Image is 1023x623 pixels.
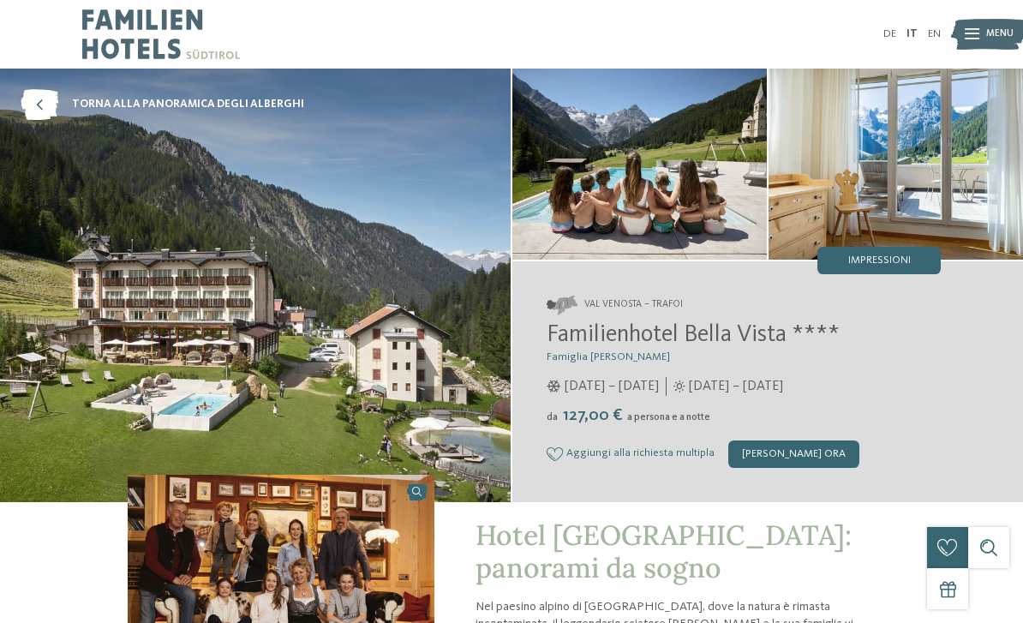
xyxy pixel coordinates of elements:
img: Il family hotel in Val Venosta nel cuore del Parco Nazionale [769,69,1023,260]
i: Orari d'apertura inverno [547,380,561,392]
a: DE [883,28,896,39]
div: [PERSON_NAME] ora [728,440,859,468]
span: torna alla panoramica degli alberghi [72,97,304,112]
span: Val Venosta – Trafoi [584,298,683,312]
span: da [547,412,558,422]
span: [DATE] – [DATE] [689,377,783,396]
span: Familienhotel Bella Vista **** [547,323,840,347]
span: Menu [986,27,1014,41]
a: IT [906,28,918,39]
a: torna alla panoramica degli alberghi [21,89,304,120]
span: Hotel [GEOGRAPHIC_DATA]: panorami da sogno [476,518,852,585]
img: Il family hotel in Val Venosta nel cuore del Parco Nazionale [512,69,767,260]
a: EN [928,28,941,39]
span: Impressioni [848,255,911,267]
span: 127,00 € [559,407,625,424]
span: Aggiungi alla richiesta multipla [566,447,715,459]
span: [DATE] – [DATE] [565,377,659,396]
span: a persona e a notte [627,412,710,422]
i: Orari d'apertura estate [673,380,685,392]
span: Famiglia [PERSON_NAME] [547,351,670,362]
